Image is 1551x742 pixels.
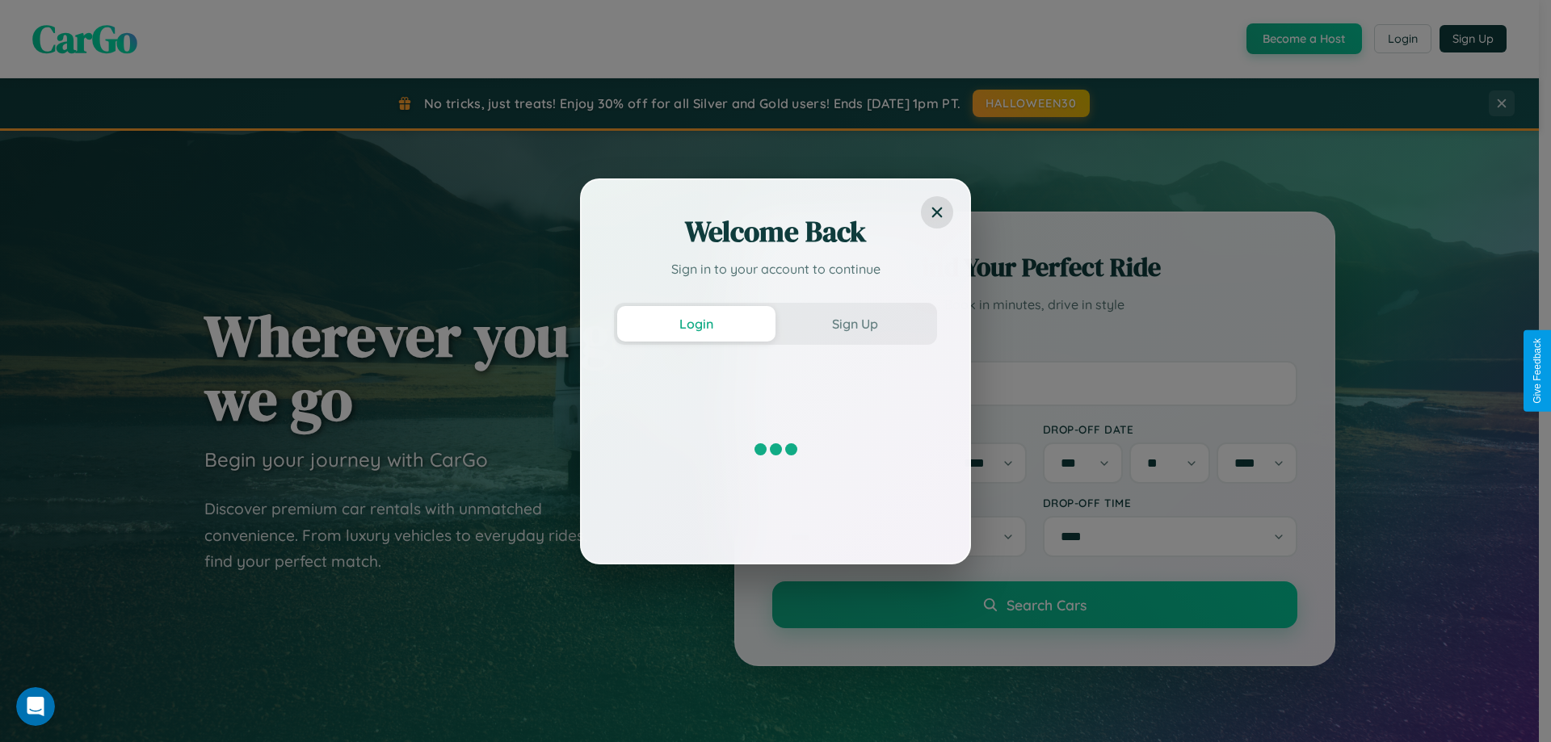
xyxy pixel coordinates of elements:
h2: Welcome Back [614,212,937,251]
p: Sign in to your account to continue [614,259,937,279]
button: Login [617,306,775,342]
iframe: Intercom live chat [16,687,55,726]
button: Sign Up [775,306,934,342]
div: Give Feedback [1532,338,1543,404]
